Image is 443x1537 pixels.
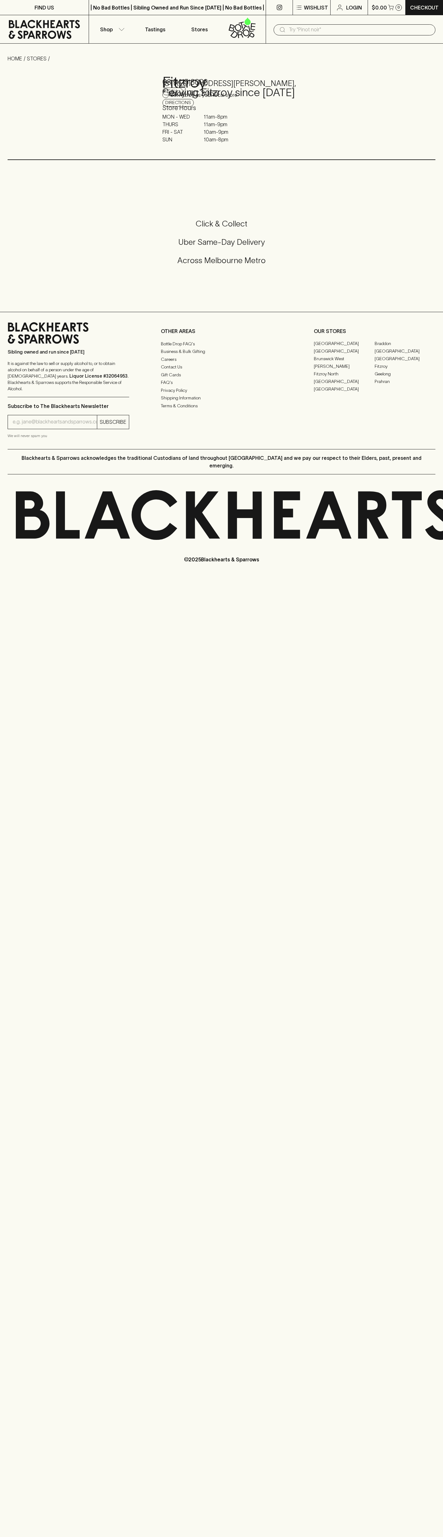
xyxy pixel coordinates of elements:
[161,371,282,379] a: Gift Cards
[27,56,47,61] a: STORES
[304,4,328,11] p: Wishlist
[375,370,435,378] a: Geelong
[161,327,282,335] p: OTHER AREAS
[346,4,362,11] p: Login
[161,355,282,363] a: Careers
[12,454,431,469] p: Blackhearts & Sparrows acknowledges the traditional Custodians of land throughout [GEOGRAPHIC_DAT...
[8,219,435,229] h5: Click & Collect
[69,373,128,379] strong: Liquor License #32064953
[314,327,435,335] p: OUR STORES
[314,340,375,348] a: [GEOGRAPHIC_DATA]
[314,370,375,378] a: Fitzroy North
[8,349,129,355] p: Sibling owned and run since [DATE]
[8,402,129,410] p: Subscribe to The Blackhearts Newsletter
[8,56,22,61] a: HOME
[161,386,282,394] a: Privacy Policy
[314,378,375,386] a: [GEOGRAPHIC_DATA]
[314,363,375,370] a: [PERSON_NAME]
[161,340,282,348] a: Bottle Drop FAQ's
[13,417,97,427] input: e.g. jane@blackheartsandsparrows.com.au
[375,348,435,355] a: [GEOGRAPHIC_DATA]
[35,4,54,11] p: FIND US
[314,348,375,355] a: [GEOGRAPHIC_DATA]
[375,363,435,370] a: Fitzroy
[8,255,435,266] h5: Across Melbourne Metro
[191,26,208,33] p: Stores
[375,340,435,348] a: Braddon
[314,386,375,393] a: [GEOGRAPHIC_DATA]
[133,15,177,43] a: Tastings
[100,418,126,426] p: SUBSCRIBE
[177,15,222,43] a: Stores
[375,355,435,363] a: [GEOGRAPHIC_DATA]
[100,26,113,33] p: Shop
[8,433,129,439] p: We will never spam you
[161,348,282,355] a: Business & Bulk Gifting
[161,379,282,386] a: FAQ's
[145,26,165,33] p: Tastings
[161,363,282,371] a: Contact Us
[410,4,439,11] p: Checkout
[372,4,387,11] p: $0.00
[97,415,129,429] button: SUBSCRIBE
[314,355,375,363] a: Brunswick West
[8,193,435,299] div: Call to action block
[89,15,133,43] button: Shop
[289,25,430,35] input: Try "Pinot noir"
[375,378,435,386] a: Prahran
[161,394,282,402] a: Shipping Information
[8,237,435,247] h5: Uber Same-Day Delivery
[8,360,129,392] p: It is against the law to sell or supply alcohol to, or to obtain alcohol on behalf of a person un...
[161,402,282,410] a: Terms & Conditions
[397,6,400,9] p: 0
